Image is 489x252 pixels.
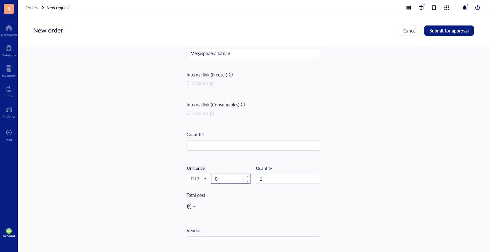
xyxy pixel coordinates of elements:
[5,94,12,98] div: Core
[5,84,12,98] a: Core
[187,79,320,86] div: Click to assign
[187,131,204,138] div: Grant ID
[1,23,17,37] a: Dashboard
[2,43,16,57] a: Notebook
[3,114,15,118] div: Analytics
[187,165,227,171] div: Unit price
[3,104,15,118] a: Analytics
[429,28,469,33] span: Submit for approval
[244,174,251,179] span: Increase Value
[25,5,45,11] a: Orders
[2,63,16,77] a: Inventory
[246,180,248,183] span: down
[7,5,11,13] span: R
[191,176,206,182] span: EUR
[1,33,17,37] div: Dashboard
[187,101,239,108] div: Internal link (Consumables)
[256,165,320,171] div: Quantity
[246,176,248,178] span: up
[187,201,320,211] div: € -
[2,74,16,77] div: Inventory
[6,138,12,141] div: Add
[2,53,16,57] div: Notebook
[187,191,320,198] div: Total cost
[7,230,11,232] span: NG
[25,4,38,11] span: Orders
[424,25,474,36] button: Submit for approval
[187,109,320,116] div: Click to assign
[398,25,422,36] button: Cancel
[187,71,227,78] div: Internal link (Freezer)
[33,25,63,36] div: New order
[403,28,416,33] span: Cancel
[187,227,201,234] div: Vendor
[46,5,71,11] a: New request
[244,179,251,184] span: Decrease Value
[3,234,15,238] div: Account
